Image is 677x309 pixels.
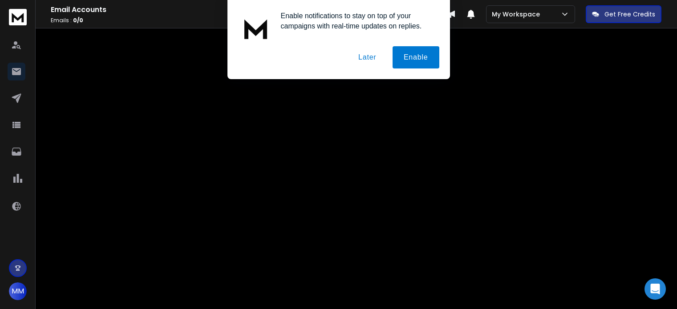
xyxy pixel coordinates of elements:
[9,282,27,300] button: MM
[645,278,666,300] div: Open Intercom Messenger
[238,11,274,46] img: notification icon
[274,11,439,31] div: Enable notifications to stay on top of your campaigns with real-time updates on replies.
[347,46,387,68] button: Later
[393,46,439,68] button: Enable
